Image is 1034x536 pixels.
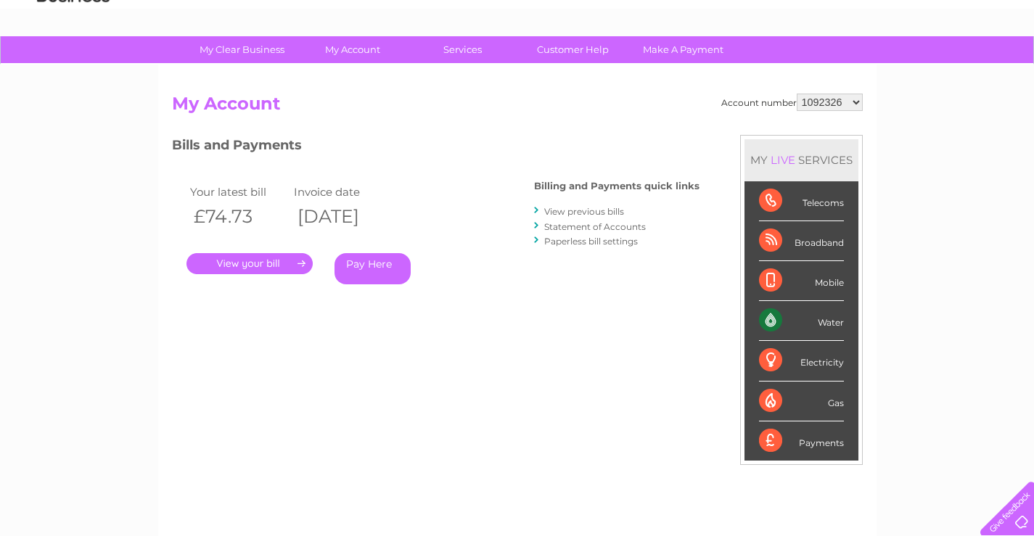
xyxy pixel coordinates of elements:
img: logo.png [36,38,110,82]
h4: Billing and Payments quick links [534,181,699,191]
a: View previous bills [544,206,624,217]
th: [DATE] [290,202,395,231]
a: . [186,253,313,274]
div: Gas [759,382,844,421]
th: £74.73 [186,202,291,231]
a: 0333 014 3131 [760,7,861,25]
div: Water [759,301,844,341]
a: Services [403,36,522,63]
div: MY SERVICES [744,139,858,181]
div: Telecoms [759,181,844,221]
a: Pay Here [335,253,411,284]
a: Customer Help [513,36,633,63]
a: Energy [815,62,847,73]
div: Payments [759,421,844,461]
div: Broadband [759,221,844,261]
a: My Clear Business [182,36,302,63]
a: Contact [937,62,973,73]
div: Mobile [759,261,844,301]
div: Clear Business is a trading name of Verastar Limited (registered in [GEOGRAPHIC_DATA] No. 3667643... [175,8,861,70]
h2: My Account [172,94,863,121]
div: Account number [721,94,863,111]
h3: Bills and Payments [172,135,699,160]
td: Invoice date [290,182,395,202]
a: Paperless bill settings [544,236,638,247]
a: Blog [908,62,929,73]
a: Make A Payment [623,36,743,63]
a: Log out [987,62,1021,73]
a: Telecoms [855,62,899,73]
td: Your latest bill [186,182,291,202]
div: Electricity [759,341,844,381]
a: Statement of Accounts [544,221,646,232]
a: My Account [292,36,412,63]
div: LIVE [768,153,798,167]
a: Water [779,62,806,73]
